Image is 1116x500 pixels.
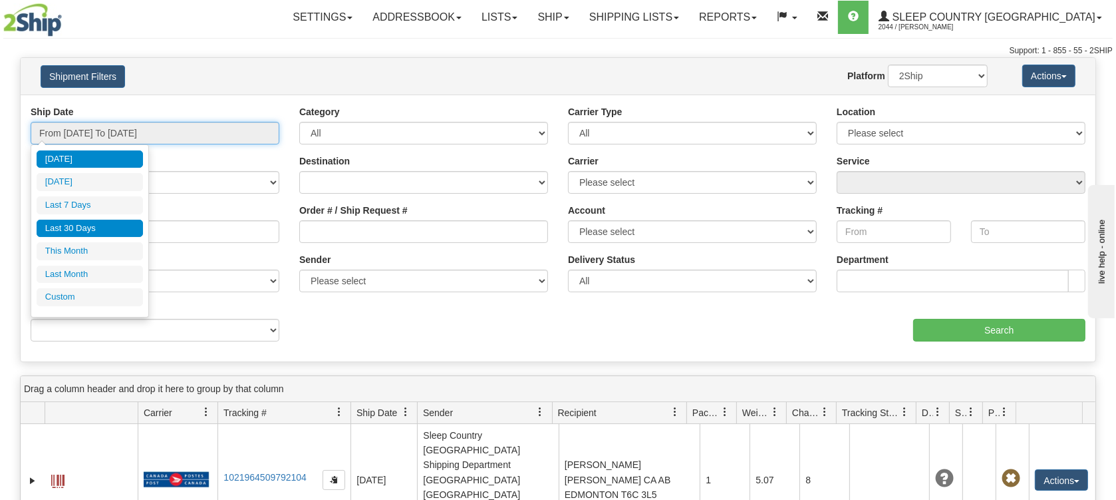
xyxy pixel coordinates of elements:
[1022,65,1075,87] button: Actions
[689,1,767,34] a: Reports
[299,154,350,168] label: Destination
[37,288,143,306] li: Custom
[842,406,900,419] span: Tracking Status
[893,401,916,423] a: Tracking Status filter column settings
[988,406,1000,419] span: Pickup Status
[394,401,417,423] a: Ship Date filter column settings
[299,253,331,266] label: Sender
[993,401,1016,423] a: Pickup Status filter column settings
[356,406,397,419] span: Ship Date
[1085,182,1115,318] iframe: chat widget
[692,406,720,419] span: Packages
[328,401,350,423] a: Tracking # filter column settings
[3,45,1113,57] div: Support: 1 - 855 - 55 - 2SHIP
[813,401,836,423] a: Charge filter column settings
[960,401,982,423] a: Shipment Issues filter column settings
[37,196,143,214] li: Last 7 Days
[869,1,1112,34] a: Sleep Country [GEOGRAPHIC_DATA] 2044 / [PERSON_NAME]
[664,401,686,423] a: Recipient filter column settings
[144,406,172,419] span: Carrier
[51,469,65,490] a: Label
[195,401,217,423] a: Carrier filter column settings
[472,1,527,34] a: Lists
[299,105,340,119] label: Category
[37,242,143,260] li: This Month
[323,470,345,490] button: Copy to clipboard
[837,105,875,119] label: Location
[21,376,1095,402] div: grid grouping header
[568,204,605,217] label: Account
[714,401,736,423] a: Packages filter column settings
[764,401,786,423] a: Weight filter column settings
[423,406,453,419] span: Sender
[527,1,579,34] a: Ship
[223,406,267,419] span: Tracking #
[1035,469,1088,491] button: Actions
[568,154,599,168] label: Carrier
[10,11,123,21] div: live help - online
[1002,469,1020,488] span: Pickup Not Assigned
[299,204,408,217] label: Order # / Ship Request #
[558,406,597,419] span: Recipient
[41,65,125,88] button: Shipment Filters
[926,401,949,423] a: Delivery Status filter column settings
[792,406,820,419] span: Charge
[837,204,883,217] label: Tracking #
[37,220,143,238] li: Last 30 Days
[362,1,472,34] a: Addressbook
[144,471,209,488] img: 20 - Canada Post
[579,1,689,34] a: Shipping lists
[31,105,74,119] label: Ship Date
[837,154,870,168] label: Service
[568,105,622,119] label: Carrier Type
[913,319,1085,342] input: Search
[26,474,39,487] a: Expand
[837,253,889,266] label: Department
[742,406,770,419] span: Weight
[3,3,62,37] img: logo2044.jpg
[847,69,885,83] label: Platform
[568,253,635,266] label: Delivery Status
[879,21,978,34] span: 2044 / [PERSON_NAME]
[935,469,954,488] span: Unknown
[37,173,143,191] li: [DATE]
[223,472,307,483] a: 1021964509792104
[837,220,951,243] input: From
[922,406,933,419] span: Delivery Status
[37,266,143,284] li: Last Month
[889,11,1095,23] span: Sleep Country [GEOGRAPHIC_DATA]
[955,406,966,419] span: Shipment Issues
[37,150,143,168] li: [DATE]
[971,220,1085,243] input: To
[283,1,362,34] a: Settings
[529,401,552,423] a: Sender filter column settings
